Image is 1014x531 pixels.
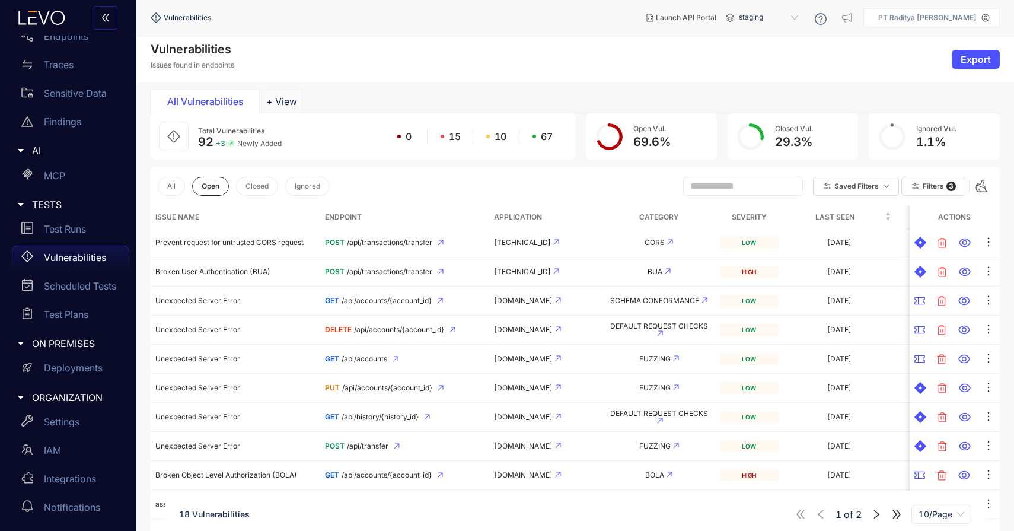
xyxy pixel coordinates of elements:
div: [DATE] [827,413,852,421]
span: FUZZING [639,441,671,450]
div: low [720,440,778,452]
span: POST [325,267,345,276]
span: ellipsis [983,469,994,482]
span: Newly Added [237,139,282,148]
button: ellipsis [982,466,995,485]
a: Test Runs [12,217,129,246]
div: [DOMAIN_NAME] [494,384,597,392]
span: double-left [101,13,110,24]
p: MCP [44,170,65,181]
p: Traces [44,59,74,70]
span: FUZZING [639,354,671,363]
span: TESTS [32,199,120,210]
p: Integrations [44,473,96,484]
span: Export [961,54,991,65]
span: ellipsis [983,294,994,308]
th: Actions [910,206,1000,228]
a: Sensitive Data [12,81,129,110]
span: Vulnerabilities [164,14,211,22]
span: Unexpected Server Error [155,354,240,363]
span: /api/accounts [342,355,387,363]
span: GET [325,412,339,421]
span: PUT [325,383,340,392]
span: Unexpected Server Error [155,325,240,334]
span: Unexpected Server Error [155,296,240,305]
span: Prevent request for untrusted CORS request [155,238,304,247]
span: ellipsis [983,381,994,395]
span: 18 Vulnerabilities [179,509,250,519]
span: Open [202,182,219,190]
span: ellipsis [983,411,994,424]
div: low [720,324,778,336]
div: [DOMAIN_NAME] [494,413,597,421]
div: [DATE] [827,297,852,305]
span: assert_nosql_injection_failed [155,500,250,508]
span: /api/accounts/{account_id} [342,297,432,305]
span: Total Vulnerabilities [198,126,264,135]
a: Settings [12,410,129,438]
span: POST [325,441,345,450]
span: team [21,444,33,456]
span: caret-right [17,201,25,209]
button: ellipsis [982,291,995,310]
div: 69.6 % [633,135,671,149]
div: 29.3 % [775,135,813,149]
th: Endpoint [320,206,490,228]
span: staging [739,8,801,27]
span: 15 [449,131,461,142]
span: caret-right [17,393,25,402]
div: [DOMAIN_NAME] [494,471,597,479]
span: swap [21,59,33,71]
div: high [720,469,778,481]
span: ellipsis [983,265,994,279]
span: Unexpected Server Error [155,441,240,450]
span: Closed [245,182,269,190]
div: All Vulnerabilities [161,96,250,107]
div: [DOMAIN_NAME] [494,355,597,363]
p: Test Plans [44,309,88,320]
span: /api/accounts/{account_id} [354,326,444,334]
span: GET [325,296,339,305]
span: warning [21,116,33,128]
span: 10/Page [919,505,964,523]
span: ellipsis [983,352,994,366]
span: ellipsis [983,323,994,337]
span: First Seen [901,211,995,224]
button: Filters 3 [901,177,965,196]
span: /api/transfer [347,442,388,450]
button: All [158,177,185,196]
a: Integrations [12,467,129,495]
span: Ignored [295,182,320,190]
span: 10 [495,131,506,142]
p: IAM [44,445,61,456]
a: Deployments [12,357,129,385]
div: [DATE] [827,384,852,392]
div: low [720,382,778,394]
span: AI [32,145,120,156]
button: Closed [236,177,278,196]
div: ON PREMISES [7,331,129,356]
span: 67 [541,131,553,142]
button: ellipsis [982,379,995,398]
a: Notifications [12,495,129,524]
div: 1.1 % [916,135,956,149]
span: BUA [648,267,662,276]
div: low [720,237,778,249]
div: [DOMAIN_NAME] [494,297,597,305]
span: + 3 [216,139,225,148]
span: /api/transactions/transfer [347,239,432,247]
span: Saved Filters [834,182,879,190]
div: low [720,411,778,423]
span: 3 [946,182,956,191]
p: Vulnerabilities [44,252,106,263]
span: caret-right [17,339,25,348]
p: Scheduled Tests [44,281,116,291]
button: ellipsis [982,408,995,427]
span: down [884,183,889,190]
div: [DOMAIN_NAME] [494,442,597,450]
span: 92 [198,135,213,149]
p: Notifications [44,502,100,513]
a: Test Plans [12,303,129,331]
span: Filters [923,182,944,190]
th: Last Seen [783,206,896,228]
